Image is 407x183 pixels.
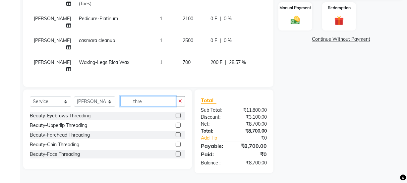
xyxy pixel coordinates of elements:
span: 1 [160,16,162,22]
a: Continue Without Payment [280,36,402,43]
span: 0 % [224,15,232,22]
img: _cash.svg [288,15,303,26]
span: 0 F [210,15,217,22]
div: ₹0 [234,150,272,158]
span: 28.57 % [229,59,246,66]
span: 1 [160,37,162,43]
input: Search or Scan [120,96,176,106]
div: Beauty-Forehead Threading [30,132,90,139]
div: Sub Total: [196,107,234,114]
div: ₹3,100.00 [234,114,272,121]
span: 2100 [183,16,193,22]
div: Beauty-Chin Threading [30,141,79,148]
img: _gift.svg [331,15,347,27]
span: [PERSON_NAME] [34,37,71,43]
span: [PERSON_NAME] [34,16,71,22]
span: [PERSON_NAME] [34,59,71,65]
div: Beauty-Eyebrows Threading [30,112,90,119]
label: Redemption [328,5,351,11]
span: Waxing-Legs Rica Wax [79,59,129,65]
div: Net: [196,121,234,128]
span: | [220,15,221,22]
div: ₹0 [240,135,272,142]
div: ₹8,700.00 [234,142,272,150]
a: Add Tip [196,135,240,142]
span: Pedicure-Platinum [79,16,118,22]
div: Discount: [196,114,234,121]
div: ₹11,800.00 [234,107,272,114]
span: 0 F [210,37,217,44]
div: Beauty-Upperlip Threading [30,122,87,129]
span: | [220,37,221,44]
span: Total [201,97,216,104]
div: ₹8,700.00 [234,159,272,166]
div: ₹8,700.00 [234,121,272,128]
span: 1 [160,59,162,65]
span: 700 [183,59,191,65]
div: ₹8,700.00 [234,128,272,135]
span: 200 F [210,59,222,66]
div: Balance : [196,159,234,166]
span: 2500 [183,37,193,43]
label: Manual Payment [279,5,311,11]
span: casmara cleanup [79,37,115,43]
div: Beauty-Face Threading [30,151,80,158]
div: Paid: [196,150,234,158]
div: Total: [196,128,234,135]
div: Payable: [196,142,234,150]
span: | [225,59,226,66]
span: 0 % [224,37,232,44]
